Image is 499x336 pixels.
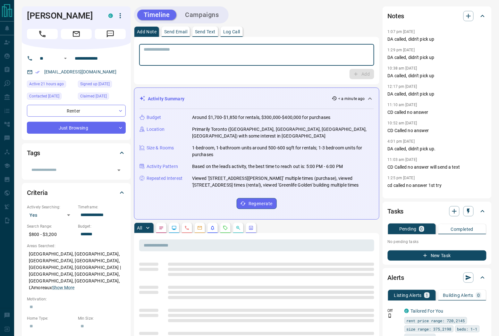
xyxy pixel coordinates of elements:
p: 10:52 am [DATE] [388,121,417,125]
h2: Alerts [388,273,404,283]
span: Claimed [DATE] [80,93,107,99]
p: 11:03 am [DATE] [388,157,417,162]
div: Notes [388,8,486,24]
p: 1:07 pm [DATE] [388,29,415,34]
p: Log Call [223,29,240,34]
div: Alerts [388,270,486,285]
div: Tue Apr 22 2025 [78,93,126,102]
p: Actively Searching: [27,204,75,210]
p: DA called, didn't pick up [388,72,486,79]
svg: Opportunities [236,225,241,231]
h2: Criteria [27,188,48,198]
div: Criteria [27,185,126,200]
p: No pending tasks [388,237,486,247]
div: Mon Oct 13 2025 [27,80,75,89]
button: Campaigns [179,10,225,20]
h2: Tags [27,148,40,158]
p: Budget [147,114,161,121]
p: 11:10 am [DATE] [388,103,417,107]
p: 0 [420,227,423,231]
svg: Lead Browsing Activity [172,225,177,231]
div: Just Browsing [27,122,126,134]
svg: Notes [159,225,164,231]
svg: Agent Actions [249,225,254,231]
p: 12:17 pm [DATE] [388,84,417,89]
span: Active 21 hours ago [29,81,64,87]
button: Timeline [137,10,176,20]
div: Tasks [388,204,486,219]
p: Listing Alerts [394,293,422,298]
h2: Tasks [388,206,404,216]
button: Open [62,55,69,62]
svg: Emails [197,225,202,231]
p: Viewed '[STREET_ADDRESS][PERSON_NAME]' multiple times (purchase), viewed '[STREET_ADDRESS] times ... [192,175,374,189]
p: Budget: [78,223,126,229]
p: Location [147,126,165,133]
p: [GEOGRAPHIC_DATA], [GEOGRAPHIC_DATA], [GEOGRAPHIC_DATA], [GEOGRAPHIC_DATA], [GEOGRAPHIC_DATA], [G... [27,249,126,293]
span: Call [27,29,58,39]
div: Tue Apr 22 2025 [78,80,126,89]
p: Send Email [164,29,187,34]
svg: Calls [184,225,190,231]
p: 1-bedroom, 1-bathroom units around 500-600 sqft for rentals; 1-3 bedroom units for purchases [192,145,374,158]
p: Activity Summary [148,96,184,102]
p: Home Type: [27,315,75,321]
a: [EMAIL_ADDRESS][DOMAIN_NAME] [44,69,117,74]
p: 12:43 pm [DATE] [388,194,417,198]
p: DA called, didn't pick up [388,54,486,61]
p: Pending [399,227,417,231]
p: DA called, didn't pick up [388,36,486,43]
div: Tags [27,145,126,161]
div: Fri Oct 10 2025 [27,93,75,102]
button: Regenerate [237,198,277,209]
p: Completed [451,227,474,231]
p: Size & Rooms [147,145,174,151]
p: Motivation: [27,296,126,302]
p: Building Alerts [443,293,473,298]
p: < a minute ago [338,96,365,102]
svg: Requests [223,225,228,231]
p: 1:29 pm [DATE] [388,48,415,52]
p: CD Called no answer [388,127,486,134]
p: 1 [426,293,428,298]
div: condos.ca [108,13,113,18]
span: Email [61,29,92,39]
svg: Push Notification Only [388,314,392,318]
h1: [PERSON_NAME] [27,11,99,21]
p: 4:01 pm [DATE] [388,139,415,144]
p: CD called no answer [388,109,486,116]
p: Around $1,700-$1,850 for rentals, $300,000-$400,000 for purchases [192,114,331,121]
p: All [137,226,142,230]
svg: Email Verified [35,70,40,74]
div: Yes [27,210,75,220]
p: Areas Searched: [27,243,126,249]
span: Message [95,29,126,39]
div: Activity Summary< a minute ago [140,93,374,105]
p: Add Note [137,29,156,34]
p: Search Range: [27,223,75,229]
p: 1:25 pm [DATE] [388,176,415,180]
button: Show More [52,284,74,291]
span: Signed up [DATE] [80,81,110,87]
div: condos.ca [404,309,409,313]
p: 0 [477,293,480,298]
button: New Task [388,250,486,261]
span: rent price range: 720,2145 [407,317,465,324]
p: DA called, didn't pick up. [388,146,486,152]
p: Timeframe: [78,204,126,210]
p: Min Size: [78,315,126,321]
p: $800 - $3,200 [27,229,75,240]
h2: Notes [388,11,404,21]
span: size range: 375,2198 [407,326,452,332]
p: Off [388,308,401,314]
p: Activity Pattern [147,163,178,170]
p: Repeated Interest [147,175,182,182]
span: Contacted [DATE] [29,93,59,99]
button: Open [114,166,123,175]
div: Renter [27,105,126,117]
p: 10:38 am [DATE] [388,66,417,71]
p: CD Called no answer will send a text [388,164,486,171]
p: cd called no answer 1st try [388,182,486,189]
p: DA called, didn't pick up [388,91,486,97]
svg: Listing Alerts [210,225,215,231]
